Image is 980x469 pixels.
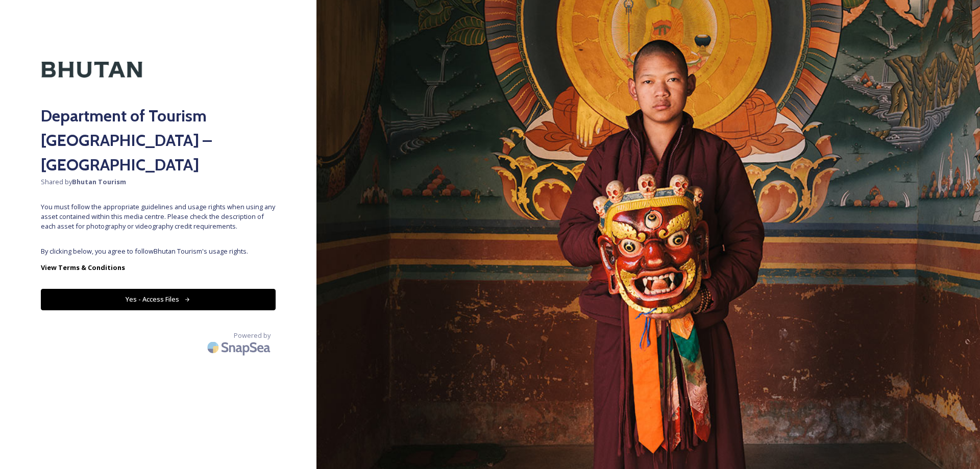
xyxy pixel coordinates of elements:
[234,331,271,340] span: Powered by
[41,246,276,256] span: By clicking below, you agree to follow Bhutan Tourism 's usage rights.
[41,202,276,232] span: You must follow the appropriate guidelines and usage rights when using any asset contained within...
[204,335,276,359] img: SnapSea Logo
[41,104,276,177] h2: Department of Tourism [GEOGRAPHIC_DATA] – [GEOGRAPHIC_DATA]
[41,289,276,310] button: Yes - Access Files
[41,263,125,272] strong: View Terms & Conditions
[41,261,276,274] a: View Terms & Conditions
[41,177,276,187] span: Shared by
[41,41,143,98] img: Kingdom-of-Bhutan-Logo.png
[72,177,126,186] strong: Bhutan Tourism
